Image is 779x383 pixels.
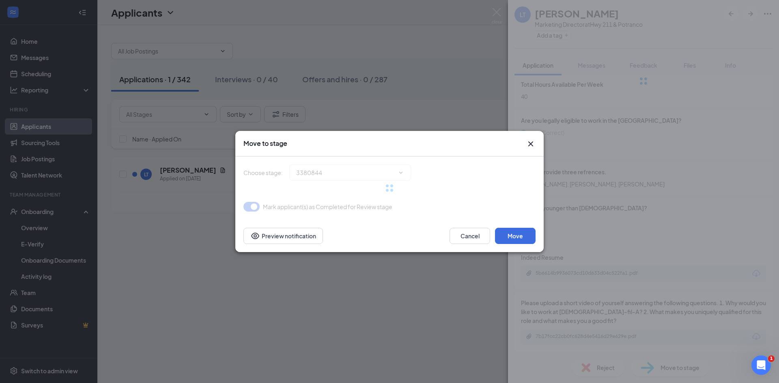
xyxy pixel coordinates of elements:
svg: Cross [526,139,536,149]
button: Move [495,228,536,244]
svg: Eye [250,231,260,241]
span: 1 [768,355,775,362]
button: Close [526,139,536,149]
iframe: Intercom live chat [751,355,771,375]
button: Cancel [450,228,490,244]
button: Preview notificationEye [243,228,323,244]
h3: Move to stage [243,139,287,148]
